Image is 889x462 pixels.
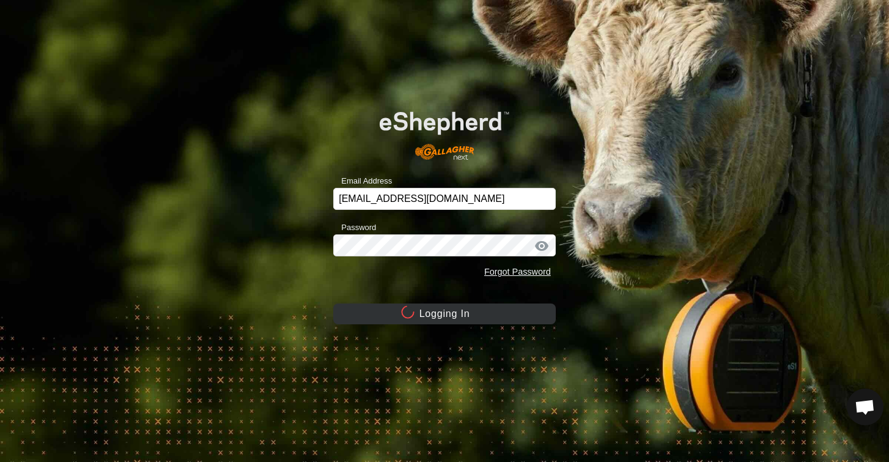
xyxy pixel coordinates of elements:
[333,188,556,210] input: Email Address
[356,93,534,169] img: E-shepherd Logo
[484,267,551,277] a: Forgot Password
[333,175,392,187] label: Email Address
[333,304,556,324] button: Logging In
[333,222,376,234] label: Password
[847,389,883,425] div: Open chat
